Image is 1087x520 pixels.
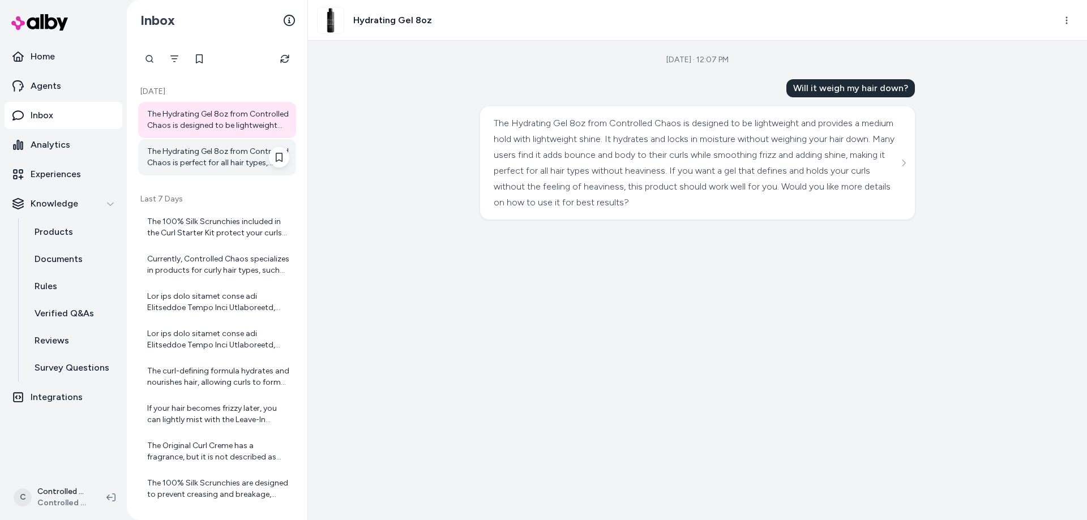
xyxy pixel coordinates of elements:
p: Experiences [31,167,81,181]
a: Survey Questions [23,354,122,381]
div: Lor ips dolo sitamet conse adi Elitseddoe Tempo Inci Utlaboreetd, magnaa enima minim: 0. VENI: Qu... [147,328,289,351]
p: Analytics [31,138,70,152]
div: If your hair becomes frizzy later, you can lightly mist with the Leave-In Conditioner to refresh ... [147,403,289,426]
p: Reviews [35,334,69,347]
span: Controlled Chaos [37,497,88,509]
a: The curl-defining formula hydrates and nourishes hair, allowing curls to form naturally while pro... [138,359,296,395]
a: Agents [5,72,122,100]
button: See more [897,156,910,170]
a: Home [5,43,122,70]
div: Currently, Controlled Chaos specializes in products for curly hair types, such as The Original Cu... [147,253,289,276]
p: Documents [35,252,83,266]
h3: Hydrating Gel 8oz [353,14,432,27]
p: Controlled Chaos Shopify [37,486,88,497]
p: Verified Q&As [35,307,94,320]
a: Verified Q&As [23,300,122,327]
div: Lor ips dolo sitamet conse adi Elitseddoe Tempo Inci Utlaboreetd, magnaa enima minim: 0. VENI: Qu... [147,291,289,313]
p: Agents [31,79,61,93]
a: Products [23,218,122,246]
p: Knowledge [31,197,78,210]
a: The Original Curl Creme has a fragrance, but it is not described as strong or overpowering. The p... [138,433,296,470]
div: The Hydrating Gel 8oz from Controlled Chaos is perfect for all hair types, including curly hair. ... [147,146,289,169]
button: Knowledge [5,190,122,217]
button: Refresh [273,48,296,70]
a: If your hair becomes frizzy later, you can lightly mist with the Leave-In Conditioner to refresh ... [138,396,296,432]
div: The curl-defining formula hydrates and nourishes hair, allowing curls to form naturally while pro... [147,366,289,388]
button: CControlled Chaos ShopifyControlled Chaos [7,479,97,515]
img: alby Logo [11,14,68,31]
a: Documents [23,246,122,273]
a: Inbox [5,102,122,129]
p: Rules [35,280,57,293]
div: [DATE] · 12:07 PM [666,54,729,66]
a: Lor ips dolo sitamet conse adi Elitseddoe Tempo Inci Utlaboreetd, magnaa enima minim: 0. VENI: Qu... [138,284,296,320]
div: Will it weigh my hair down? [786,79,915,97]
p: Products [35,225,73,239]
span: C [14,488,32,506]
div: The Hydrating Gel 8oz from Controlled Chaos is designed to be lightweight and provides a medium h... [147,109,289,131]
button: Filter [163,48,186,70]
div: The Hydrating Gel 8oz from Controlled Chaos is designed to be lightweight and provides a medium h... [494,115,898,210]
a: The 100% Silk Scrunchies included in the Curl Starter Kit protect your curls by providing a smoot... [138,209,296,246]
p: Home [31,50,55,63]
p: Integrations [31,390,83,404]
p: Last 7 Days [138,194,296,205]
p: Survey Questions [35,361,109,375]
a: The Hydrating Gel 8oz from Controlled Chaos is designed to be lightweight and provides a medium h... [138,102,296,138]
a: The 100% Silk Scrunchies are designed to prevent creasing and breakage, offering a gentle hold th... [138,471,296,507]
p: Inbox [31,109,53,122]
a: Integrations [5,384,122,411]
a: Rules [23,273,122,300]
div: The 100% Silk Scrunchies included in the Curl Starter Kit protect your curls by providing a smoot... [147,216,289,239]
a: The Hydrating Gel 8oz from Controlled Chaos is perfect for all hair types, including curly hair. ... [138,139,296,175]
div: The 100% Silk Scrunchies are designed to prevent creasing and breakage, offering a gentle hold th... [147,478,289,500]
a: Analytics [5,131,122,158]
div: The Original Curl Creme has a fragrance, but it is not described as strong or overpowering. The p... [147,440,289,463]
a: Reviews [23,327,122,354]
a: Currently, Controlled Chaos specializes in products for curly hair types, such as The Original Cu... [138,247,296,283]
h2: Inbox [140,12,175,29]
a: Experiences [5,161,122,188]
img: HydratingGel.jpg [318,7,344,33]
p: [DATE] [138,86,296,97]
a: Lor ips dolo sitamet conse adi Elitseddoe Tempo Inci Utlaboreetd, magnaa enima minim: 0. VENI: Qu... [138,321,296,358]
